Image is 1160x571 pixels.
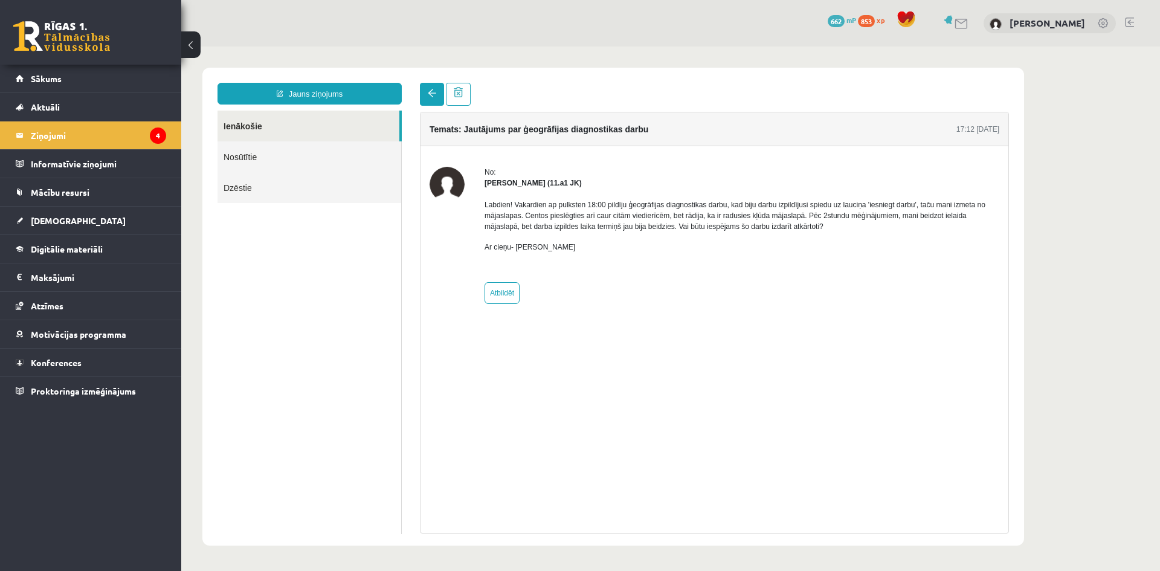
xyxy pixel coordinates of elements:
div: No: [303,120,818,131]
legend: Ziņojumi [31,121,166,149]
a: Atzīmes [16,292,166,320]
span: Mācību resursi [31,187,89,198]
a: Dzēstie [36,126,220,156]
strong: [PERSON_NAME] (11.a1 JK) [303,132,401,141]
a: Jauns ziņojums [36,36,221,58]
span: Digitālie materiāli [31,244,103,254]
i: 4 [150,127,166,144]
a: Digitālie materiāli [16,235,166,263]
legend: Informatīvie ziņojumi [31,150,166,178]
a: [PERSON_NAME] [1010,17,1085,29]
a: Mācību resursi [16,178,166,206]
a: 662 mP [828,15,856,25]
a: Maksājumi [16,263,166,291]
span: 662 [828,15,845,27]
a: Nosūtītie [36,95,220,126]
span: xp [877,15,884,25]
span: Aktuāli [31,102,60,112]
a: Atbildēt [303,236,338,257]
a: Proktoringa izmēģinājums [16,377,166,405]
span: Atzīmes [31,300,63,311]
legend: Maksājumi [31,263,166,291]
p: Labdien! Vakardien ap pulksten 18:00 pildīju ģeogrāfijas diagnostikas darbu, kad biju darbu izpil... [303,153,818,185]
h4: Temats: Jautājums par ģeogrāfijas diagnostikas darbu [248,78,467,88]
a: Ziņojumi4 [16,121,166,149]
span: Proktoringa izmēģinājums [31,386,136,396]
span: mP [846,15,856,25]
a: Ienākošie [36,64,218,95]
span: Sākums [31,73,62,84]
a: Rīgas 1. Tālmācības vidusskola [13,21,110,51]
img: Endijs Krūmiņš [990,18,1002,30]
a: Konferences [16,349,166,376]
a: [DEMOGRAPHIC_DATA] [16,207,166,234]
p: Ar cieņu- [PERSON_NAME] [303,195,818,206]
a: Sākums [16,65,166,92]
img: Izabella Graudiņa [248,120,283,155]
a: Aktuāli [16,93,166,121]
span: 853 [858,15,875,27]
div: 17:12 [DATE] [775,77,818,88]
span: [DEMOGRAPHIC_DATA] [31,215,126,226]
span: Konferences [31,357,82,368]
span: Motivācijas programma [31,329,126,340]
a: Informatīvie ziņojumi [16,150,166,178]
a: 853 xp [858,15,891,25]
a: Motivācijas programma [16,320,166,348]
